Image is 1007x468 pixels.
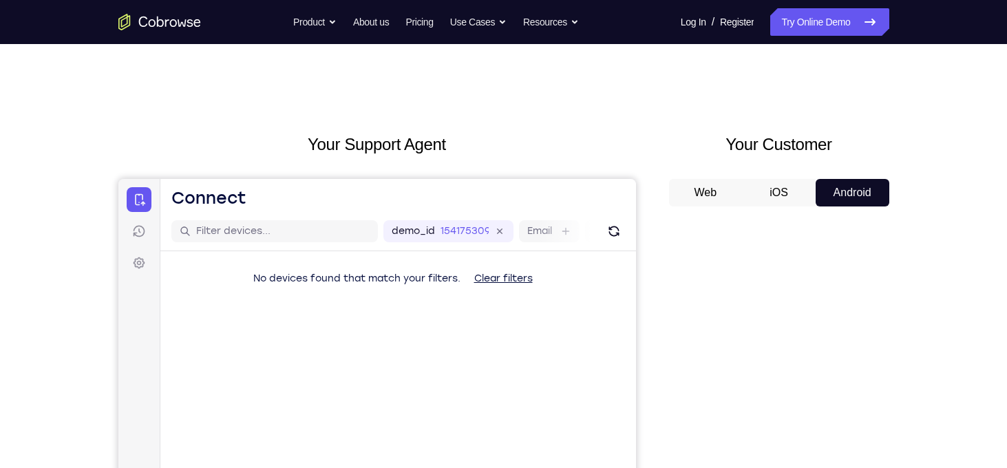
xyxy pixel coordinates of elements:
a: Log In [681,8,706,36]
button: iOS [742,179,816,206]
a: Try Online Demo [770,8,889,36]
a: Register [720,8,754,36]
button: Resources [523,8,579,36]
button: Clear filters [345,86,425,114]
button: Android [816,179,889,206]
span: No devices found that match your filters. [135,94,342,105]
button: Use Cases [450,8,507,36]
h2: Your Support Agent [118,132,636,157]
h2: Your Customer [669,132,889,157]
a: Pricing [405,8,433,36]
a: About us [353,8,389,36]
span: / [712,14,714,30]
button: Product [293,8,337,36]
button: Web [669,179,743,206]
button: 6-digit code [238,414,321,442]
a: Go to the home page [118,14,201,30]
